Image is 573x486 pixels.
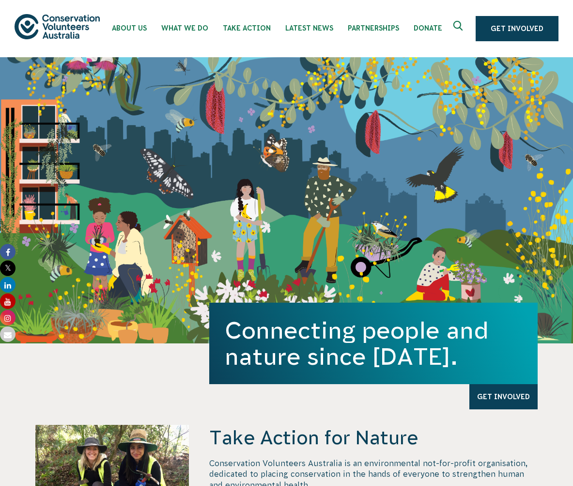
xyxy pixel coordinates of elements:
span: What We Do [161,24,208,32]
span: Latest News [285,24,333,32]
span: Donate [414,24,442,32]
span: Expand search box [453,21,465,36]
h1: Connecting people and nature since [DATE]. [225,317,522,370]
h4: Take Action for Nature [209,425,538,450]
img: logo.svg [15,14,100,39]
a: Get Involved [476,16,558,41]
span: Partnerships [348,24,399,32]
button: Expand search box Close search box [448,17,471,40]
span: About Us [112,24,147,32]
span: Take Action [223,24,271,32]
a: Get Involved [469,384,538,409]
